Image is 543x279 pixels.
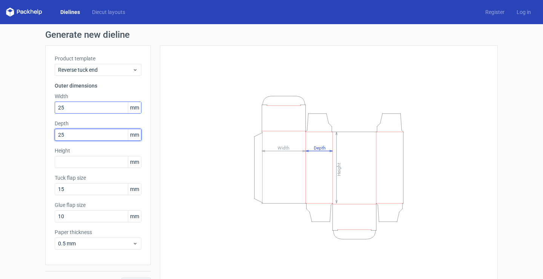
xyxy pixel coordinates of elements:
[128,156,141,168] span: mm
[55,228,141,236] label: Paper thickness
[55,120,141,127] label: Depth
[58,66,132,74] span: Reverse tuck end
[479,8,511,16] a: Register
[511,8,537,16] a: Log in
[55,55,141,62] label: Product template
[128,102,141,113] span: mm
[45,30,498,39] h1: Generate new dieline
[55,174,141,182] label: Tuck flap size
[314,145,326,150] tspan: Depth
[55,92,141,100] label: Width
[54,8,86,16] a: Dielines
[58,240,132,247] span: 0.5 mm
[336,162,342,176] tspan: Height
[86,8,131,16] a: Diecut layouts
[278,145,290,150] tspan: Width
[128,129,141,140] span: mm
[55,147,141,154] label: Height
[128,211,141,222] span: mm
[128,183,141,195] span: mm
[55,82,141,89] h3: Outer dimensions
[55,201,141,209] label: Glue flap size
